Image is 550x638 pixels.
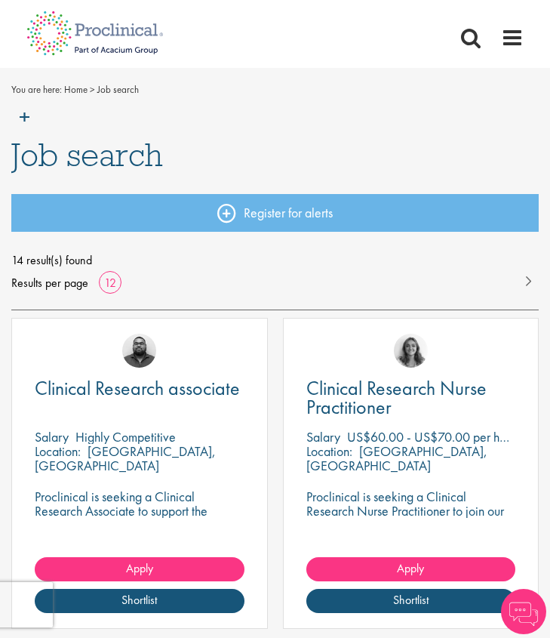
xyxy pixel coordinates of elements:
span: Salary [306,428,340,445]
p: [GEOGRAPHIC_DATA], [GEOGRAPHIC_DATA] [35,442,216,474]
span: Apply [126,560,153,576]
img: Ashley Bennett [122,334,156,368]
p: Highly Competitive [75,428,176,445]
a: Apply [35,557,244,581]
span: You are here: [11,83,62,96]
a: Register for alerts [11,194,539,232]
a: Clinical Research associate [35,379,244,398]
a: Shortlist [35,589,244,613]
p: Proclinical is seeking a Clinical Research Nurse Practitioner to join our client's team in [GEOGR... [306,489,516,547]
span: Apply [397,560,424,576]
span: Salary [35,428,69,445]
p: [GEOGRAPHIC_DATA], [GEOGRAPHIC_DATA] [306,442,487,474]
span: Location: [306,442,352,460]
p: Proclinical is seeking a Clinical Research Associate to support the design, planning, coordinatio... [35,489,244,561]
a: 12 [99,275,121,291]
span: Clinical Research associate [35,375,240,401]
span: Location: [35,442,81,460]
a: Clinical Research Nurse Practitioner [306,379,516,417]
a: Apply [306,557,516,581]
img: Chatbot [501,589,546,634]
span: Job search [11,134,163,175]
span: Results per page [11,272,88,294]
a: Shortlist [306,589,516,613]
span: Clinical Research Nurse Practitioner [306,375,487,420]
span: 14 result(s) found [11,249,539,272]
img: Jackie Cerchio [394,334,428,368]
